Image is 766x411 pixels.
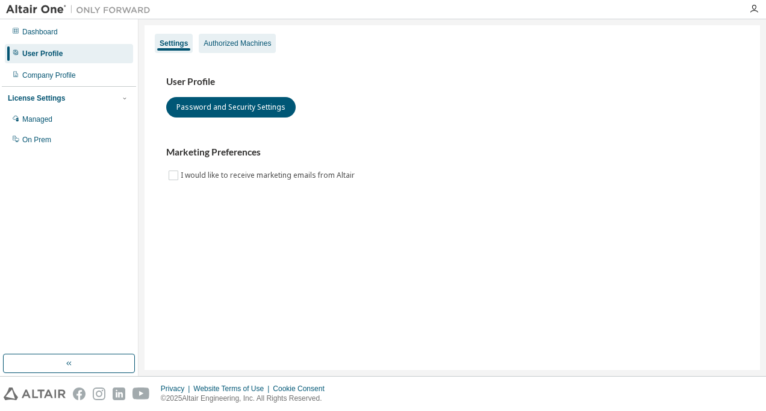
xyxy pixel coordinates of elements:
[204,39,271,48] div: Authorized Machines
[22,49,63,58] div: User Profile
[8,93,65,103] div: License Settings
[181,168,357,183] label: I would like to receive marketing emails from Altair
[160,39,188,48] div: Settings
[166,76,738,88] h3: User Profile
[132,387,150,400] img: youtube.svg
[166,97,296,118] button: Password and Security Settings
[22,27,58,37] div: Dashboard
[161,384,193,394] div: Privacy
[193,384,273,394] div: Website Terms of Use
[113,387,125,400] img: linkedin.svg
[6,4,157,16] img: Altair One
[93,387,105,400] img: instagram.svg
[22,115,52,124] div: Managed
[166,146,738,158] h3: Marketing Preferences
[273,384,331,394] div: Cookie Consent
[73,387,86,400] img: facebook.svg
[161,394,332,404] p: © 2025 Altair Engineering, Inc. All Rights Reserved.
[4,387,66,400] img: altair_logo.svg
[22,71,76,80] div: Company Profile
[22,135,51,145] div: On Prem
